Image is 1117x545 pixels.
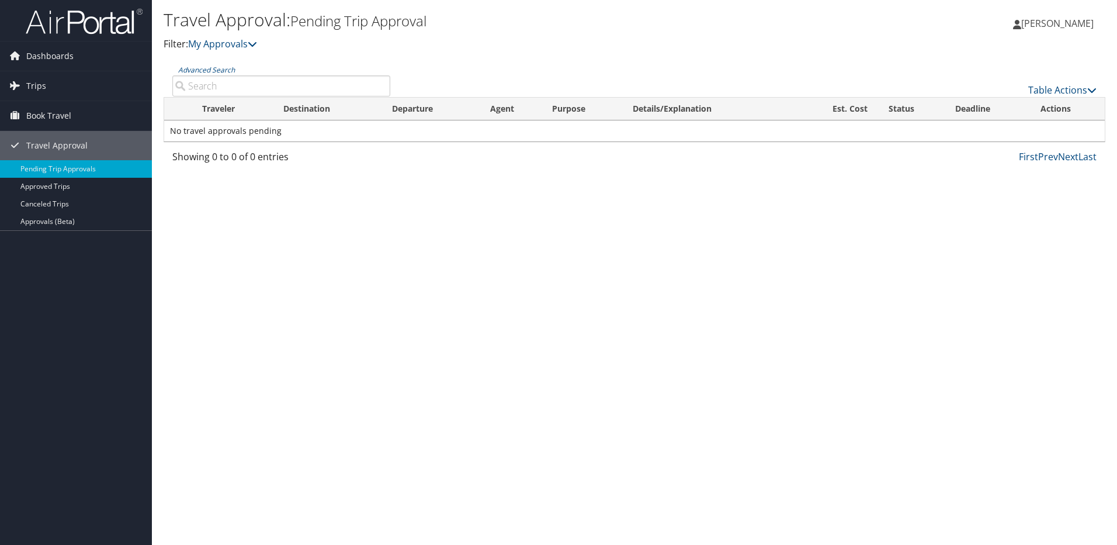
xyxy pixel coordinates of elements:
th: Details/Explanation [622,98,796,120]
p: Filter: [164,37,792,52]
a: My Approvals [188,37,257,50]
th: Purpose [542,98,622,120]
td: No travel approvals pending [164,120,1105,142]
span: [PERSON_NAME] [1021,17,1094,30]
div: Showing 0 to 0 of 0 entries [172,150,390,170]
span: Book Travel [26,101,71,130]
input: Advanced Search [172,75,390,96]
a: Next [1058,150,1078,163]
th: Actions [1030,98,1105,120]
th: Deadline: activate to sort column descending [945,98,1031,120]
th: Agent [480,98,542,120]
span: Dashboards [26,42,74,71]
a: Table Actions [1028,84,1097,96]
h1: Travel Approval: [164,8,792,32]
th: Traveler: activate to sort column ascending [192,98,273,120]
a: First [1019,150,1038,163]
th: Destination: activate to sort column ascending [273,98,381,120]
small: Pending Trip Approval [290,11,426,30]
th: Departure: activate to sort column ascending [381,98,480,120]
th: Est. Cost: activate to sort column ascending [796,98,879,120]
a: Prev [1038,150,1058,163]
span: Travel Approval [26,131,88,160]
a: Last [1078,150,1097,163]
img: airportal-logo.png [26,8,143,35]
a: [PERSON_NAME] [1013,6,1105,41]
span: Trips [26,71,46,101]
th: Status: activate to sort column ascending [878,98,944,120]
a: Advanced Search [178,65,235,75]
